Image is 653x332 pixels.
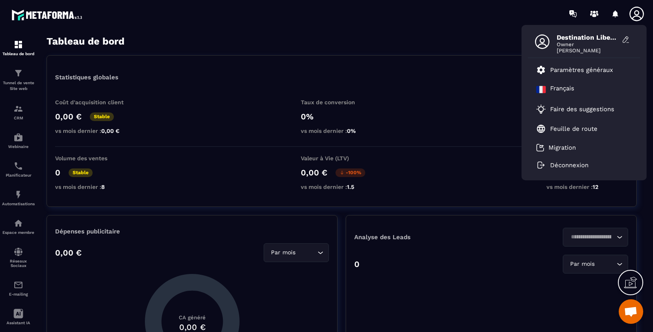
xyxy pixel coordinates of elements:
[550,105,614,113] p: Faire des suggestions
[2,303,35,331] a: Assistant IA
[550,162,589,169] p: Déconnexion
[2,98,35,126] a: formationformationCRM
[2,274,35,303] a: emailemailE-mailing
[557,41,618,47] span: Owner
[13,104,23,114] img: formation
[335,168,365,177] p: -100%
[55,74,118,81] p: Statistiques globales
[301,184,382,190] p: vs mois dernier :
[2,212,35,241] a: automationsautomationsEspace membre
[2,230,35,235] p: Espace membre
[568,260,596,269] span: Par mois
[69,168,93,177] p: Stable
[13,40,23,49] img: formation
[2,202,35,206] p: Automatisations
[354,259,360,269] p: 0
[354,233,491,241] p: Analyse des Leads
[2,184,35,212] a: automationsautomationsAutomatisations
[90,112,114,121] p: Stable
[596,260,615,269] input: Search for option
[536,65,613,75] a: Paramètres généraux
[55,248,82,258] p: 0,00 €
[55,112,82,121] p: 0,00 €
[55,99,137,105] p: Coût d'acquisition client
[55,184,137,190] p: vs mois dernier :
[557,47,618,54] span: [PERSON_NAME]
[13,218,23,228] img: automations
[13,68,23,78] img: formation
[563,255,628,274] div: Search for option
[101,128,120,134] span: 0,00 €
[55,168,60,177] p: 0
[55,128,137,134] p: vs mois dernier :
[55,228,329,235] p: Dépenses publicitaire
[2,144,35,149] p: Webinaire
[13,161,23,171] img: scheduler
[536,104,622,114] a: Faire des suggestions
[301,99,382,105] p: Taux de conversion
[593,184,598,190] span: 12
[101,184,105,190] span: 8
[301,168,327,177] p: 0,00 €
[2,80,35,92] p: Tunnel de vente Site web
[563,228,628,247] div: Search for option
[2,34,35,62] a: formationformationTableau de bord
[264,243,329,262] div: Search for option
[550,125,597,132] p: Feuille de route
[550,85,574,94] p: Français
[2,321,35,325] p: Assistant IA
[297,248,315,257] input: Search for option
[536,144,576,152] a: Migration
[2,241,35,274] a: social-networksocial-networkRéseaux Sociaux
[536,124,597,134] a: Feuille de route
[2,259,35,268] p: Réseaux Sociaux
[549,144,576,151] p: Migration
[2,292,35,296] p: E-mailing
[13,132,23,142] img: automations
[2,62,35,98] a: formationformationTunnel de vente Site web
[269,248,297,257] span: Par mois
[557,34,618,41] span: Destination Liberation [PERSON_NAME]
[301,112,382,121] p: 0%
[2,116,35,120] p: CRM
[568,233,615,242] input: Search for option
[55,155,137,162] p: Volume des ventes
[619,299,643,324] div: Ouvrir le chat
[301,155,382,162] p: Valeur à Vie (LTV)
[47,36,124,47] h3: Tableau de bord
[2,155,35,184] a: schedulerschedulerPlanificateur
[2,173,35,177] p: Planificateur
[13,247,23,257] img: social-network
[347,184,354,190] span: 1.5
[550,66,613,74] p: Paramètres généraux
[2,126,35,155] a: automationsautomationsWebinaire
[347,128,356,134] span: 0%
[13,190,23,200] img: automations
[301,128,382,134] p: vs mois dernier :
[546,184,628,190] p: vs mois dernier :
[2,52,35,56] p: Tableau de bord
[11,7,85,22] img: logo
[13,280,23,290] img: email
